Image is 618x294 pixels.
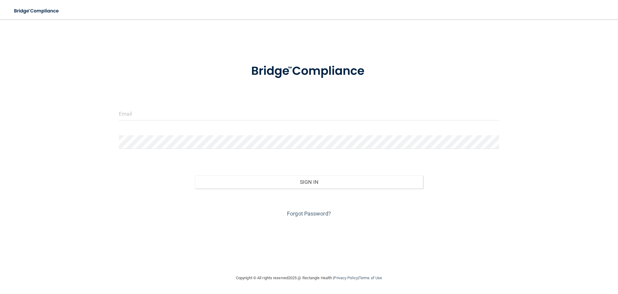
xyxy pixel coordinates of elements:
div: Copyright © All rights reserved 2025 @ Rectangle Health | | [199,268,419,288]
img: bridge_compliance_login_screen.278c3ca4.svg [239,56,379,87]
a: Forgot Password? [287,210,331,217]
a: Terms of Use [359,276,382,280]
img: bridge_compliance_login_screen.278c3ca4.svg [9,5,65,17]
button: Sign In [195,175,423,189]
a: Privacy Policy [334,276,358,280]
input: Email [119,107,499,120]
